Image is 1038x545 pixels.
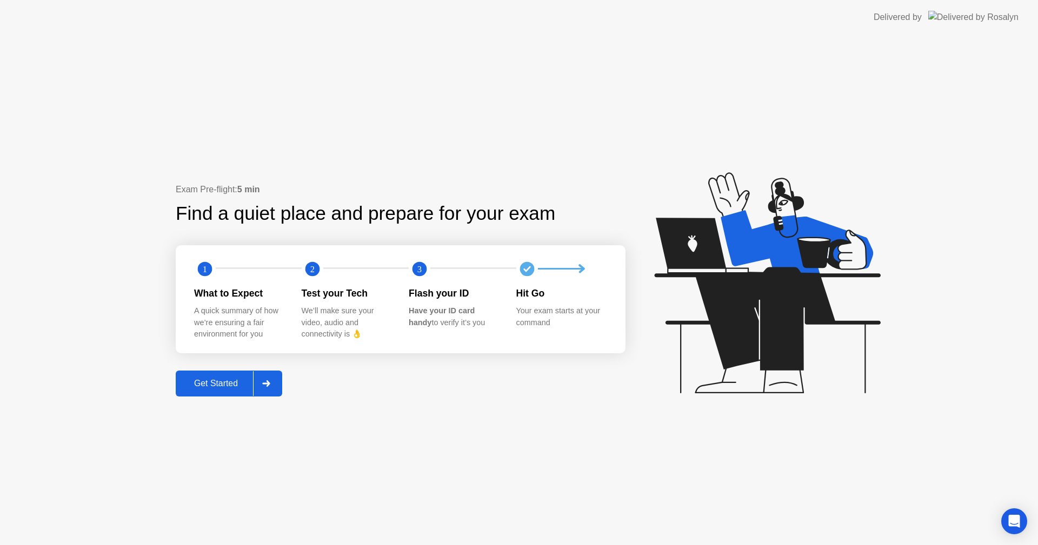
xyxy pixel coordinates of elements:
div: We’ll make sure your video, audio and connectivity is 👌 [302,305,392,340]
div: Exam Pre-flight: [176,183,626,196]
button: Get Started [176,371,282,396]
div: Delivered by [874,11,922,24]
b: 5 min [237,185,260,194]
div: What to Expect [194,286,284,300]
text: 3 [417,264,422,274]
div: Test your Tech [302,286,392,300]
img: Delivered by Rosalyn [928,11,1019,23]
div: to verify it’s you [409,305,499,328]
div: Your exam starts at your command [516,305,607,328]
div: Flash your ID [409,286,499,300]
text: 1 [203,264,207,274]
div: Find a quiet place and prepare for your exam [176,199,557,228]
div: A quick summary of how we’re ensuring a fair environment for you [194,305,284,340]
div: Get Started [179,379,253,388]
div: Hit Go [516,286,607,300]
b: Have your ID card handy [409,306,475,327]
div: Open Intercom Messenger [1001,508,1027,534]
text: 2 [310,264,314,274]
